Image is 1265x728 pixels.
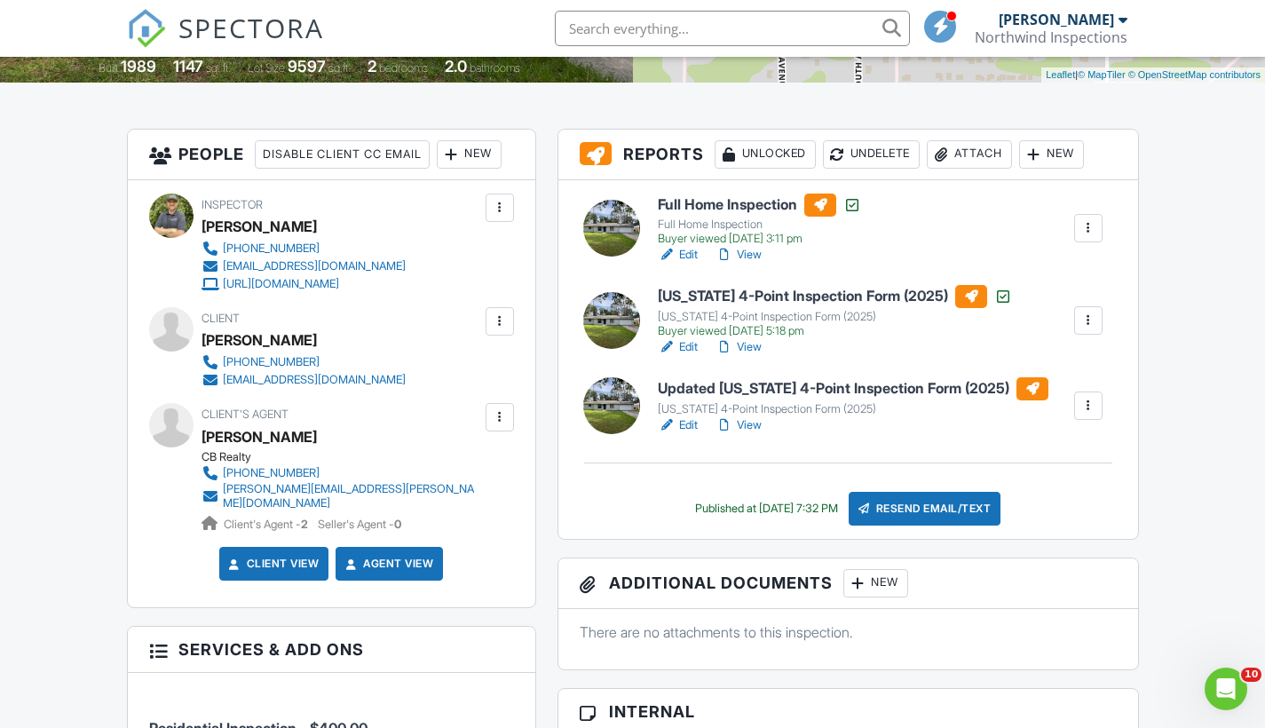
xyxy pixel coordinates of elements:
[658,285,1012,338] a: [US_STATE] 4-Point Inspection Form (2025) [US_STATE] 4-Point Inspection Form (2025) Buyer viewed ...
[202,327,317,353] div: [PERSON_NAME]
[224,518,311,531] span: Client's Agent -
[202,213,317,240] div: [PERSON_NAME]
[223,355,320,369] div: [PHONE_NUMBER]
[437,140,502,169] div: New
[379,61,428,75] span: bedrooms
[202,450,495,464] div: CB Realty
[580,622,1117,642] p: There are no attachments to this inspection.
[301,518,308,531] strong: 2
[658,377,1048,400] h6: Updated [US_STATE] 4-Point Inspection Form (2025)
[1019,140,1084,169] div: New
[223,277,339,291] div: [URL][DOMAIN_NAME]
[999,11,1114,28] div: [PERSON_NAME]
[223,373,406,387] div: [EMAIL_ADDRESS][DOMAIN_NAME]
[658,246,698,264] a: Edit
[558,130,1138,180] h3: Reports
[202,198,263,211] span: Inspector
[558,558,1138,609] h3: Additional Documents
[121,57,156,75] div: 1989
[202,275,406,293] a: [URL][DOMAIN_NAME]
[202,353,406,371] a: [PHONE_NUMBER]
[173,57,203,75] div: 1147
[658,402,1048,416] div: [US_STATE] 4-Point Inspection Form (2025)
[128,130,535,180] h3: People
[202,464,481,482] a: [PHONE_NUMBER]
[288,57,326,75] div: 9597
[555,11,910,46] input: Search everything...
[470,61,520,75] span: bathrooms
[202,240,406,257] a: [PHONE_NUMBER]
[223,259,406,273] div: [EMAIL_ADDRESS][DOMAIN_NAME]
[318,518,401,531] span: Seller's Agent -
[223,482,481,510] div: [PERSON_NAME][EMAIL_ADDRESS][PERSON_NAME][DOMAIN_NAME]
[823,140,920,169] div: Undelete
[225,555,320,573] a: Client View
[202,482,481,510] a: [PERSON_NAME][EMAIL_ADDRESS][PERSON_NAME][DOMAIN_NAME]
[1128,69,1261,80] a: © OpenStreetMap contributors
[128,627,535,673] h3: Services & Add ons
[445,57,467,75] div: 2.0
[658,194,861,247] a: Full Home Inspection Full Home Inspection Buyer viewed [DATE] 3:11 pm
[658,218,861,232] div: Full Home Inspection
[223,241,320,256] div: [PHONE_NUMBER]
[658,194,861,217] h6: Full Home Inspection
[849,492,1001,526] div: Resend Email/Text
[658,285,1012,308] h6: [US_STATE] 4-Point Inspection Form (2025)
[716,416,762,434] a: View
[127,24,324,61] a: SPECTORA
[658,377,1048,416] a: Updated [US_STATE] 4-Point Inspection Form (2025) [US_STATE] 4-Point Inspection Form (2025)
[658,338,698,356] a: Edit
[328,61,351,75] span: sq.ft.
[1078,69,1126,80] a: © MapTiler
[716,338,762,356] a: View
[127,9,166,48] img: The Best Home Inspection Software - Spectora
[658,416,698,434] a: Edit
[368,57,376,75] div: 2
[695,502,838,516] div: Published at [DATE] 7:32 PM
[206,61,231,75] span: sq. ft.
[394,518,401,531] strong: 0
[202,257,406,275] a: [EMAIL_ADDRESS][DOMAIN_NAME]
[255,140,430,169] div: Disable Client CC Email
[927,140,1012,169] div: Attach
[658,310,1012,324] div: [US_STATE] 4-Point Inspection Form (2025)
[715,140,816,169] div: Unlocked
[342,555,433,573] a: Agent View
[843,569,908,597] div: New
[223,466,320,480] div: [PHONE_NUMBER]
[1241,668,1261,682] span: 10
[1041,67,1265,83] div: |
[202,312,240,325] span: Client
[202,423,317,450] a: [PERSON_NAME]
[202,371,406,389] a: [EMAIL_ADDRESS][DOMAIN_NAME]
[716,246,762,264] a: View
[1046,69,1075,80] a: Leaflet
[248,61,285,75] span: Lot Size
[1205,668,1247,710] iframe: Intercom live chat
[658,324,1012,338] div: Buyer viewed [DATE] 5:18 pm
[975,28,1127,46] div: Northwind Inspections
[658,232,861,246] div: Buyer viewed [DATE] 3:11 pm
[178,9,324,46] span: SPECTORA
[99,61,118,75] span: Built
[202,408,289,421] span: Client's Agent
